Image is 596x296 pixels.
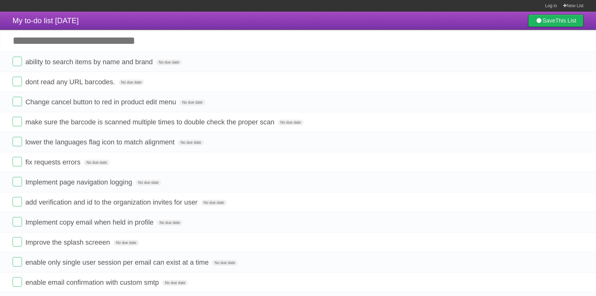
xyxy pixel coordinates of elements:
[13,237,22,247] label: Done
[25,78,117,86] span: dont read any URL barcodes.
[162,280,188,286] span: No due date
[13,117,22,126] label: Done
[13,57,22,66] label: Done
[25,118,276,126] span: make sure the barcode is scanned multiple times to double check the proper scan
[25,138,176,146] span: lower the languages flag icon to match alignment
[25,218,155,226] span: Implement copy email when held in profile
[13,217,22,226] label: Done
[25,58,154,66] span: ability to search items by name and brand
[528,14,583,27] a: SaveThis List
[13,77,22,86] label: Done
[157,220,182,226] span: No due date
[25,238,111,246] span: Improve the splash screeen
[25,198,199,206] span: add verification and id to the organization invites for user
[84,160,109,165] span: No due date
[114,240,139,246] span: No due date
[13,157,22,166] label: Done
[13,177,22,186] label: Done
[13,257,22,267] label: Done
[25,258,210,266] span: enable only single user session per email can exist at a time
[180,100,205,105] span: No due date
[136,180,161,185] span: No due date
[555,18,576,24] b: This List
[178,140,203,145] span: No due date
[278,120,303,125] span: No due date
[25,158,82,166] span: fix requests errors
[13,97,22,106] label: Done
[25,98,178,106] span: Change cancel button to red in product edit menu
[13,277,22,287] label: Done
[13,197,22,206] label: Done
[13,16,79,25] span: My to-do list [DATE]
[212,260,237,266] span: No due date
[13,137,22,146] label: Done
[119,80,144,85] span: No due date
[25,178,134,186] span: Implement page navigation logging
[25,278,160,286] span: enable email confirmation with custom smtp
[156,60,181,65] span: No due date
[201,200,227,205] span: No due date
